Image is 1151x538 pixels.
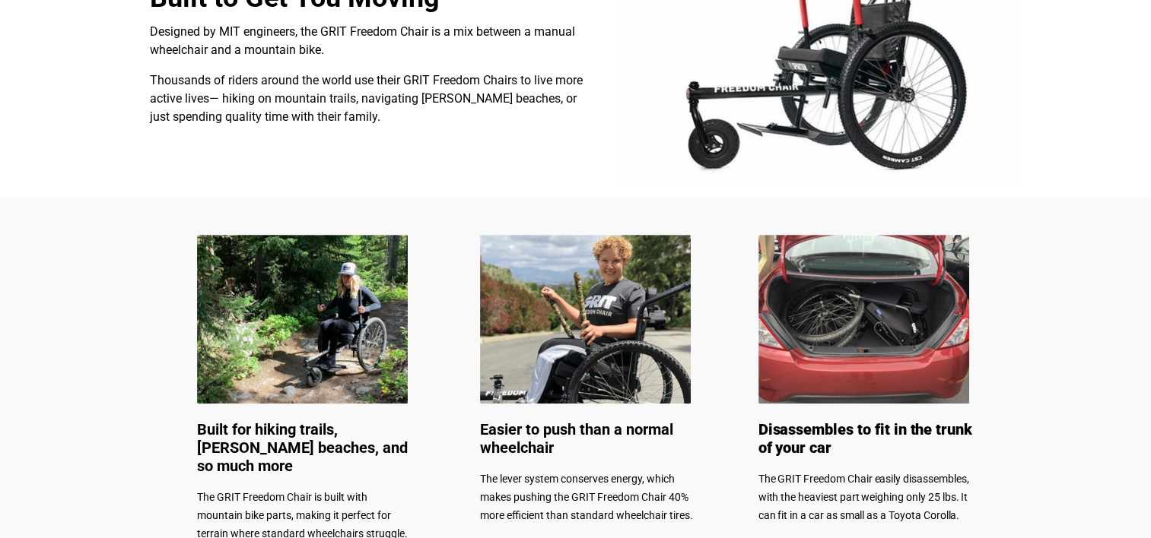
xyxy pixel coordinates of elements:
[758,420,972,457] span: Disassembles to fit in the trunk of your car
[758,473,969,521] span: The GRIT Freedom Chair easily disassembles, with the heaviest part weighing only 25 lbs. It can f...
[197,420,408,475] span: Built for hiking trails, [PERSON_NAME] beaches, and so much more
[150,73,583,124] span: Thousands of riders around the world use their GRIT Freedom Chairs to live more active lives— hik...
[150,24,575,57] span: Designed by MIT engineers, the GRIT Freedom Chair is a mix between a manual wheelchair and a moun...
[480,473,693,521] span: The lever system conserves energy, which makes pushing the GRIT Freedom Chair 40% more efficient ...
[54,367,185,396] input: Get more information
[480,420,673,457] span: Easier to push than a normal wheelchair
